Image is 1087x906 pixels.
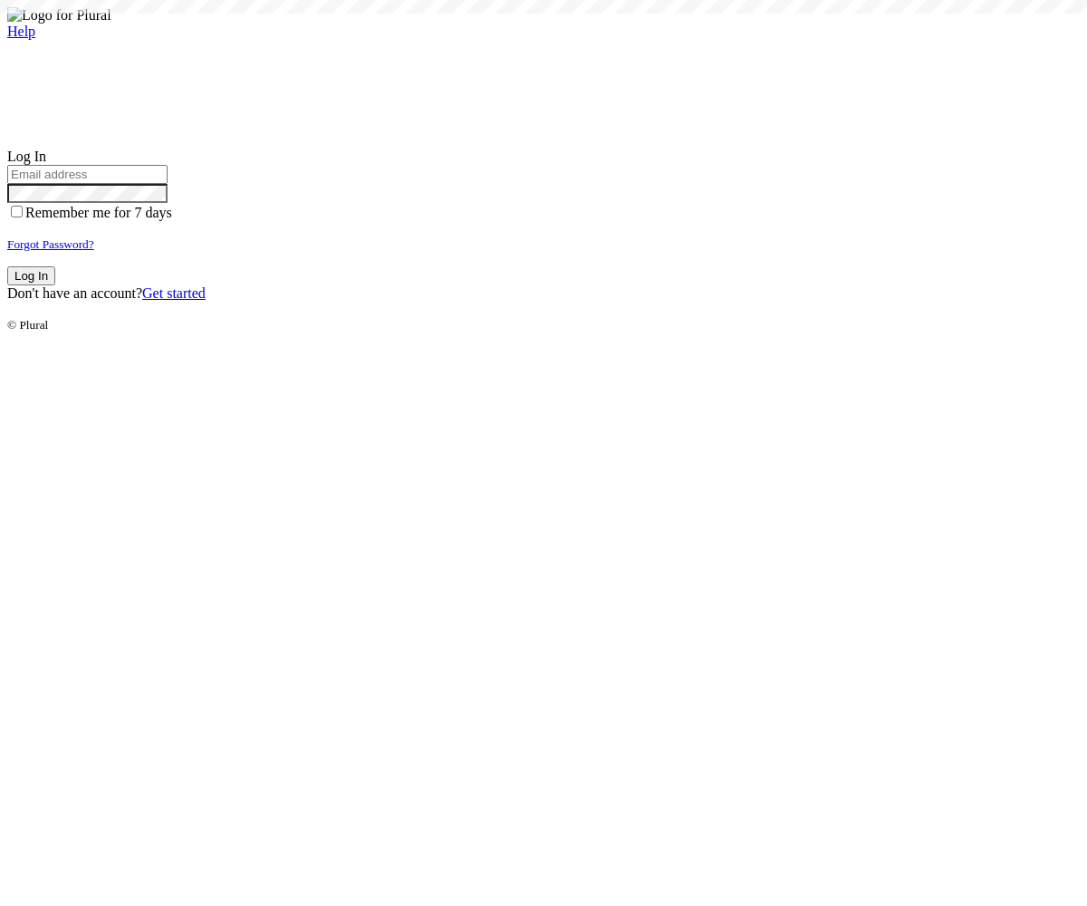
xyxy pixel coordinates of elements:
input: Remember me for 7 days [11,206,23,217]
input: Email address [7,165,168,184]
span: Remember me for 7 days [25,205,172,220]
div: Don't have an account? [7,285,1080,302]
button: Log In [7,266,55,285]
img: Logo for Plural [7,7,111,24]
small: © Plural [7,318,48,332]
div: Log In [7,149,1080,165]
a: Forgot Password? [7,236,94,251]
small: Forgot Password? [7,237,94,251]
a: Help [7,24,35,39]
a: Get started [142,285,206,301]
